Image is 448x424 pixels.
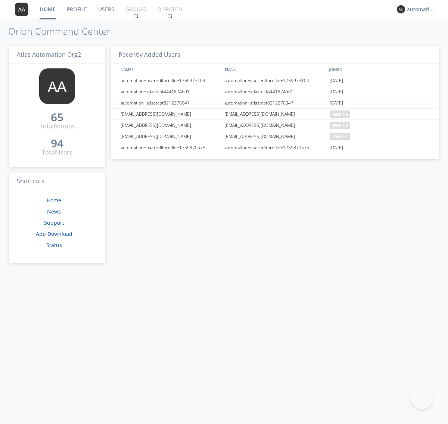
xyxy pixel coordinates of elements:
img: 373638.png [397,5,405,13]
div: Total Groups [40,122,75,131]
a: automation+usereditprofile+1759973104automation+usereditprofile+1759973104[DATE] [111,75,439,86]
div: automation+atlastest8212270047 [223,97,328,108]
iframe: Toggle Customer Support [411,387,433,409]
a: App Download [36,230,72,237]
a: automation+atlastest8212270047automation+atlastest8212270047[DATE] [111,97,439,109]
div: [EMAIL_ADDRESS][DOMAIN_NAME] [119,109,222,119]
span: pending [330,122,350,129]
div: automation+atlastest4441874601 [119,86,222,97]
div: automation+atlastest4441874601 [223,86,328,97]
span: [DATE] [330,142,343,153]
div: [EMAIL_ADDRESS][DOMAIN_NAME] [223,131,328,142]
a: [EMAIL_ADDRESS][DOMAIN_NAME][EMAIL_ADDRESS][DOMAIN_NAME]pending [111,109,439,120]
span: pending [330,133,350,140]
span: [DATE] [330,75,343,86]
span: Atlas Automation Org2 [17,50,81,59]
div: [EMAIL_ADDRESS][DOMAIN_NAME] [223,120,328,131]
div: 94 [51,140,63,147]
img: spin.svg [133,13,139,19]
a: Status [46,241,62,249]
a: [EMAIL_ADDRESS][DOMAIN_NAME][EMAIL_ADDRESS][DOMAIN_NAME]pending [111,120,439,131]
a: Home [47,197,61,204]
div: EMAIL [223,64,327,75]
h3: Recently Added Users [111,46,439,64]
div: automation+atlas+spanish0002+org2 [407,6,435,13]
div: automation+usereditprofile+1759973104 [223,75,328,86]
div: automation+usereditprofile+1759870575 [223,142,328,153]
span: pending [330,110,350,118]
div: Total Users [42,148,72,157]
div: automation+usereditprofile+1759870575 [119,142,222,153]
span: [DATE] [330,97,343,109]
div: 65 [51,113,63,121]
a: Support [44,219,64,226]
img: spin.svg [167,13,172,19]
img: 373638.png [15,3,28,16]
h3: Shortcuts [9,172,105,191]
div: JOINED [327,64,432,75]
div: automation+atlastest8212270047 [119,97,222,108]
a: 94 [51,140,63,148]
div: automation+usereditprofile+1759973104 [119,75,222,86]
div: NAMES [119,64,221,75]
div: [EMAIL_ADDRESS][DOMAIN_NAME] [119,131,222,142]
a: 65 [51,113,63,122]
div: [EMAIL_ADDRESS][DOMAIN_NAME] [223,109,328,119]
div: [EMAIL_ADDRESS][DOMAIN_NAME] [119,120,222,131]
a: automation+atlastest4441874601automation+atlastest4441874601[DATE] [111,86,439,97]
a: [EMAIL_ADDRESS][DOMAIN_NAME][EMAIL_ADDRESS][DOMAIN_NAME]pending [111,131,439,142]
a: News [47,208,61,215]
img: 373638.png [39,68,75,104]
span: [DATE] [330,86,343,97]
a: automation+usereditprofile+1759870575automation+usereditprofile+1759870575[DATE] [111,142,439,153]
